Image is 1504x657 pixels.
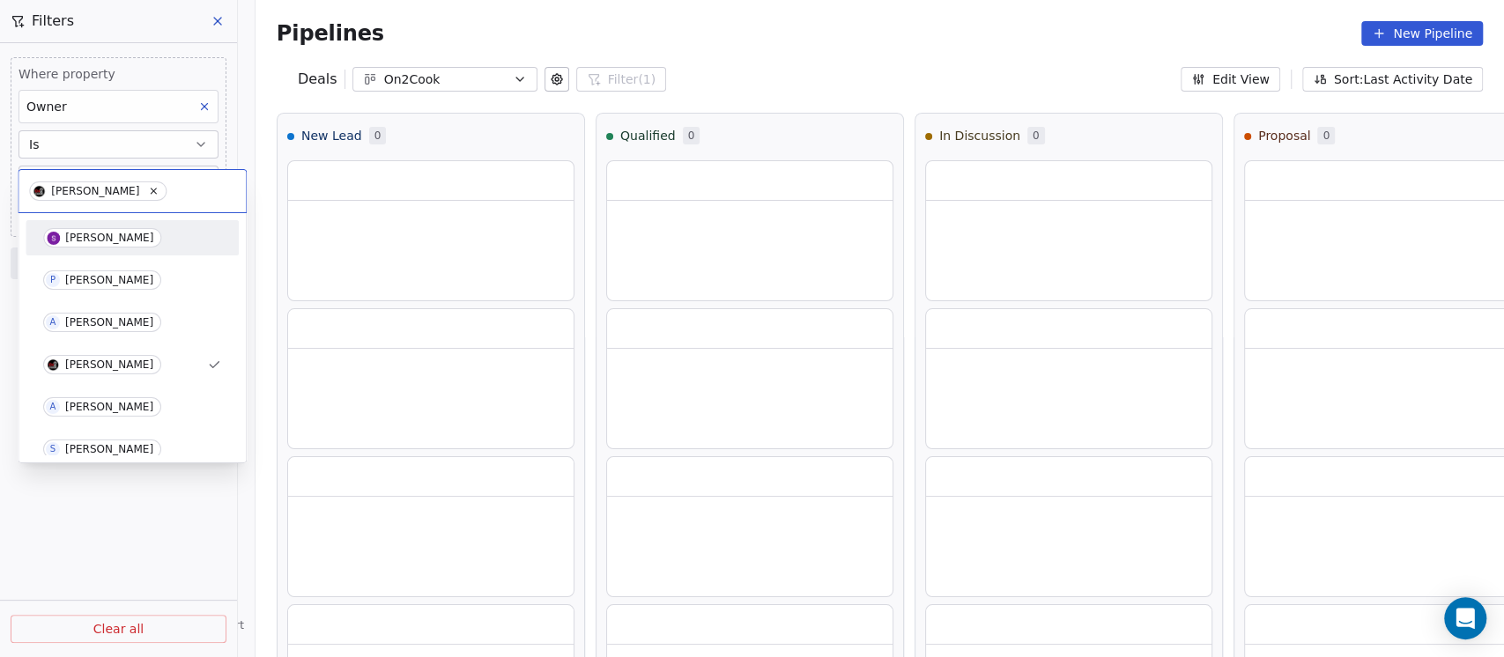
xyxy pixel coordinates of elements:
[50,442,56,456] div: S
[50,400,56,414] div: A
[65,274,153,286] div: [PERSON_NAME]
[50,315,56,329] div: A
[65,358,153,371] div: [PERSON_NAME]
[65,316,153,328] div: [PERSON_NAME]
[65,443,153,455] div: [PERSON_NAME]
[51,185,139,197] div: [PERSON_NAME]
[47,358,60,371] img: S
[33,184,46,197] img: S
[65,401,153,413] div: [PERSON_NAME]
[65,232,153,244] div: [PERSON_NAME]
[50,273,56,287] div: P
[47,231,60,244] img: S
